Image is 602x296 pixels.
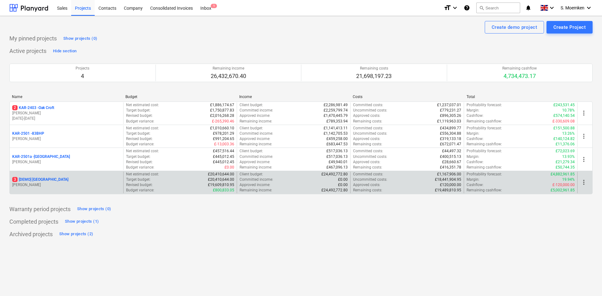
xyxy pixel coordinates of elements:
p: Margin : [467,131,479,136]
p: £319,133.18 [440,136,461,142]
p: £517,036.13 [326,148,348,154]
p: £-265,390.46 [212,119,234,124]
p: Cashflow : [467,136,483,142]
p: £49,940.01 [329,159,348,165]
button: Hide section [51,46,78,56]
p: £5,002,961.85 [551,188,575,193]
i: format_size [444,4,451,12]
p: £151,500.88 [553,126,575,131]
p: £19,489,810.95 [435,188,461,193]
p: £2,016,268.28 [210,113,234,118]
p: £978,201.29 [213,131,234,136]
div: Hide section [53,48,77,55]
p: 4 [76,72,89,80]
p: Committed costs : [353,126,383,131]
p: Client budget : [240,102,263,108]
p: 10.78% [562,108,575,113]
p: Committed income : [240,108,273,113]
p: £20,410,644.00 [208,177,234,182]
p: Target budget : [126,154,150,159]
p: £459,258.00 [326,136,348,142]
p: Committed income : [240,154,273,159]
p: Profitability forecast : [467,148,502,154]
iframe: Chat Widget [571,266,602,296]
p: £0.00 [338,177,348,182]
p: Remaining cashflow : [467,142,502,147]
button: Search [476,3,520,13]
p: £18,441,904.95 [435,177,461,182]
span: more_vert [580,179,588,186]
p: [PERSON_NAME] [12,111,121,116]
p: Uncommitted costs : [353,177,387,182]
p: £21,279.34 [556,159,575,165]
p: £800,833.05 [213,188,234,193]
button: Show projects (0) [62,34,99,44]
p: Revised budget : [126,113,153,118]
p: Approved income : [240,136,270,142]
p: Approved costs : [353,113,380,118]
div: Income [239,95,348,99]
p: Committed income : [240,177,273,182]
p: Uncommitted costs : [353,108,387,113]
p: Net estimated cost : [126,148,159,154]
p: 13.93% [562,154,575,159]
p: £672,071.47 [440,142,461,147]
p: Remaining income : [240,119,272,124]
i: notifications [525,4,531,12]
p: Warranty period projects [9,205,71,213]
button: Show projects (1) [63,217,100,227]
p: £19,609,810.95 [208,182,234,188]
div: Show projects (1) [65,218,99,225]
p: Projects [76,66,89,71]
p: Target budget : [126,108,150,113]
p: Committed costs : [353,102,383,108]
p: Uncommitted costs : [353,131,387,136]
p: £120,000.00 [440,182,461,188]
p: £574,140.54 [553,113,575,118]
div: KAR-2501 -83BHP[PERSON_NAME] [12,131,121,142]
p: KAR-2501a - [GEOGRAPHIC_DATA] [12,154,70,159]
p: £683,447.53 [326,142,348,147]
p: £896,305.26 [440,113,461,118]
div: Show projects (0) [77,205,111,213]
i: keyboard_arrow_down [548,4,556,12]
p: Remaining costs : [353,188,382,193]
p: Committed income : [240,131,273,136]
p: Net estimated cost : [126,126,159,131]
div: 3[DEMO] [GEOGRAPHIC_DATA][PERSON_NAME] [12,177,121,188]
div: Create demo project [492,23,537,31]
div: 2KAR-2403 -Oak Croft[PERSON_NAME][DATE]-[DATE] [12,105,121,121]
p: £779,231.27 [440,108,461,113]
p: Remaining income : [240,142,272,147]
p: £517,036.13 [326,154,348,159]
p: Approved costs : [353,159,380,165]
div: Total [467,95,575,99]
p: Cashflow : [467,113,483,118]
p: Budget variance : [126,119,154,124]
p: [PERSON_NAME] [12,136,121,142]
p: Profitability forecast : [467,126,502,131]
div: Name [12,95,120,99]
p: £1,010,660.10 [210,126,234,131]
p: £0.00 [224,165,234,170]
p: Remaining income : [240,165,272,170]
p: £1,142,705.53 [324,131,348,136]
p: £416,351.78 [440,165,461,170]
p: Remaining income : [240,188,272,193]
p: £1,750,877.83 [210,108,234,113]
p: Budget variance : [126,142,154,147]
p: £140,124.82 [553,136,575,142]
p: Net estimated cost : [126,172,159,177]
p: £991,204.65 [213,136,234,142]
p: Client budget : [240,172,263,177]
p: Margin : [467,177,479,182]
p: Remaining cashflow : [467,165,502,170]
p: Active projects [9,47,46,55]
p: £-120,000.00 [552,182,575,188]
button: Show projects (0) [76,204,113,214]
span: 3 [12,177,18,182]
p: [PERSON_NAME] [12,159,121,165]
span: search [479,5,484,10]
div: Create Project [553,23,586,31]
p: Approved costs : [353,182,380,188]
